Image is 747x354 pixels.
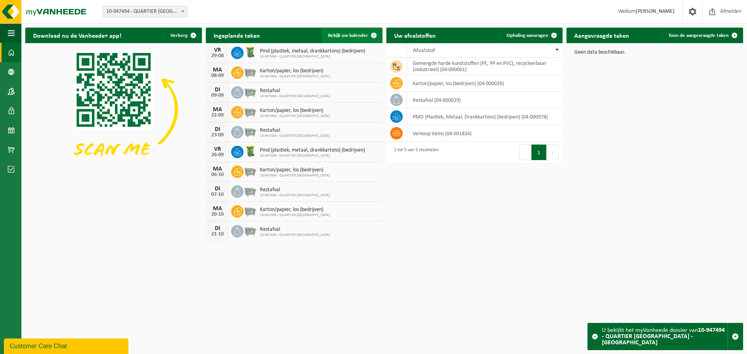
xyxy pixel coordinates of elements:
[390,144,438,161] div: 1 tot 5 van 5 resultaten
[668,33,729,38] span: Toon de aangevraagde taken
[407,75,563,92] td: karton/papier, los (bedrijven) (04-000026)
[322,28,382,43] a: Bekijk uw kalender
[4,337,130,354] iframe: chat widget
[260,207,330,213] span: Karton/papier, los (bedrijven)
[507,33,548,38] span: Ophaling aanvragen
[210,212,225,217] div: 20-10
[210,53,225,59] div: 29-08
[260,167,330,173] span: Karton/papier, los (bedrijven)
[244,65,257,78] img: WB-2500-GAL-GY-01
[260,94,330,99] span: 10-947494 - QUARTIER [GEOGRAPHIC_DATA]
[602,323,728,350] div: U bekijkt het myVanheede dossier van
[210,126,225,133] div: DI
[260,88,330,94] span: Restafval
[260,114,330,119] span: 10-947494 - QUARTIER [GEOGRAPHIC_DATA]
[260,48,365,54] span: Pmd (plastiek, metaal, drankkartons) (bedrijven)
[500,28,562,43] a: Ophaling aanvragen
[260,187,330,193] span: Restafval
[103,6,187,17] span: 10-947494 - QUARTIER NV - EKE
[210,87,225,93] div: DI
[244,184,257,197] img: WB-2500-GAL-GY-01
[260,227,330,233] span: Restafval
[210,146,225,152] div: VR
[103,6,187,17] span: 10-947494 - QUARTIER NV - EKE
[170,33,188,38] span: Verberg
[210,93,225,98] div: 09-09
[407,92,563,108] td: restafval (04-000029)
[244,105,257,118] img: WB-2500-GAL-GY-01
[260,127,330,134] span: Restafval
[210,47,225,53] div: VR
[602,327,725,346] strong: 10-947494 - QUARTIER [GEOGRAPHIC_DATA] - [GEOGRAPHIC_DATA]
[260,233,330,237] span: 10-947494 - QUARTIER [GEOGRAPHIC_DATA]
[547,145,559,160] button: Next
[210,106,225,113] div: MA
[210,67,225,73] div: MA
[164,28,201,43] button: Verberg
[662,28,742,43] a: Toon de aangevraagde taken
[210,192,225,197] div: 07-10
[386,28,444,43] h2: Uw afvalstoffen
[210,206,225,212] div: MA
[574,50,735,55] p: Geen data beschikbaar.
[260,173,330,178] span: 10-947494 - QUARTIER [GEOGRAPHIC_DATA]
[531,145,547,160] button: 1
[210,152,225,158] div: 26-09
[260,68,330,74] span: Karton/papier, los (bedrijven)
[210,73,225,78] div: 08-09
[206,28,268,43] h2: Ingeplande taken
[210,225,225,232] div: DI
[244,204,257,217] img: WB-2500-GAL-GY-01
[260,54,365,59] span: 10-947494 - QUARTIER [GEOGRAPHIC_DATA]
[244,224,257,237] img: WB-2500-GAL-GY-01
[244,145,257,158] img: WB-0240-HPE-GN-50
[244,164,257,178] img: WB-2500-GAL-GY-01
[636,9,675,14] strong: [PERSON_NAME]
[210,186,225,192] div: DI
[244,45,257,59] img: WB-0240-HPE-GN-50
[210,133,225,138] div: 23-09
[519,145,531,160] button: Previous
[407,58,563,75] td: gemengde harde kunststoffen (PE, PP en PVC), recycleerbaar (industrieel) (04-000001)
[244,125,257,138] img: WB-2500-GAL-GY-01
[413,47,435,54] span: Afvalstof
[244,85,257,98] img: WB-2500-GAL-GY-01
[260,153,365,158] span: 10-947494 - QUARTIER [GEOGRAPHIC_DATA]
[260,134,330,138] span: 10-947494 - QUARTIER [GEOGRAPHIC_DATA]
[260,213,330,218] span: 10-947494 - QUARTIER [GEOGRAPHIC_DATA]
[260,108,330,114] span: Karton/papier, los (bedrijven)
[25,28,129,43] h2: Download nu de Vanheede+ app!
[260,74,330,79] span: 10-947494 - QUARTIER [GEOGRAPHIC_DATA]
[260,193,330,198] span: 10-947494 - QUARTIER [GEOGRAPHIC_DATA]
[25,43,202,175] img: Download de VHEPlus App
[210,172,225,178] div: 06-10
[210,113,225,118] div: 22-09
[210,166,225,172] div: MA
[566,28,637,43] h2: Aangevraagde taken
[407,108,563,125] td: PMD (Plastiek, Metaal, Drankkartons) (bedrijven) (04-000978)
[328,33,368,38] span: Bekijk uw kalender
[260,147,365,153] span: Pmd (plastiek, metaal, drankkartons) (bedrijven)
[210,232,225,237] div: 21-10
[407,125,563,142] td: verkoop items (04-001834)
